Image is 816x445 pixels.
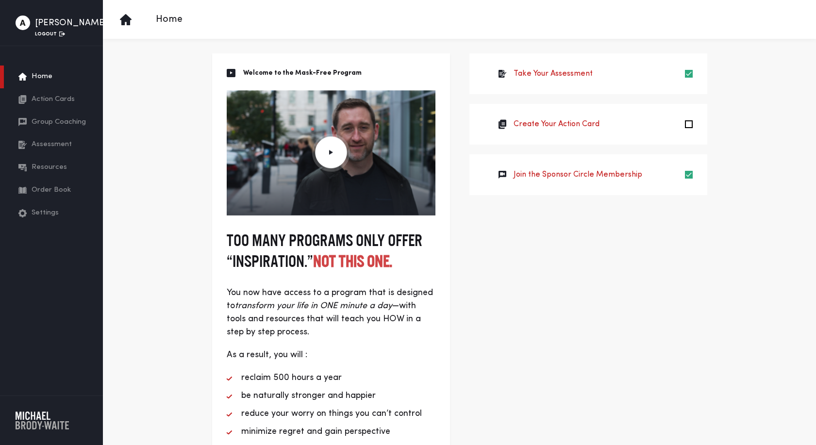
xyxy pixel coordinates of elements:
[32,162,67,173] span: Resources
[514,68,593,80] a: Take Your Assessment
[243,68,362,78] p: Welcome to the Mask-Free Program
[35,32,65,36] a: Logout
[18,88,88,111] a: Action Cards
[18,179,88,202] a: Order Book
[32,71,52,82] span: Home
[32,208,59,219] span: Settings
[313,252,392,270] strong: Not this one.
[227,389,435,402] li: be naturally stronger and happier
[227,371,435,384] li: reclaim 500 hours a year
[514,169,642,181] a: Join the Sponsor Circle Membership
[32,185,71,196] span: Order Book
[18,66,88,88] a: Home
[18,133,88,156] a: Assessment
[18,202,88,225] a: Settings
[16,16,30,30] img: test-image-a.jpg
[227,230,435,272] h3: Too many programs only offer “inspiration.”
[146,12,183,27] p: Home
[18,111,88,134] a: Group Coaching
[227,407,435,420] li: reduce your worry on things you can’t control
[227,286,435,339] p: You now have access to a program that is designed to —with tools and resources that will teach yo...
[32,117,86,128] span: Group Coaching
[227,425,435,438] li: minimize regret and gain perspective
[235,301,392,310] em: transform your life in ONE minute a day
[18,156,88,179] a: Resources
[35,16,107,30] div: [PERSON_NAME]
[32,139,72,150] span: Assessment
[514,118,600,130] a: Create Your Action Card
[227,348,435,362] p: As a result, you will :
[32,94,75,105] span: Action Cards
